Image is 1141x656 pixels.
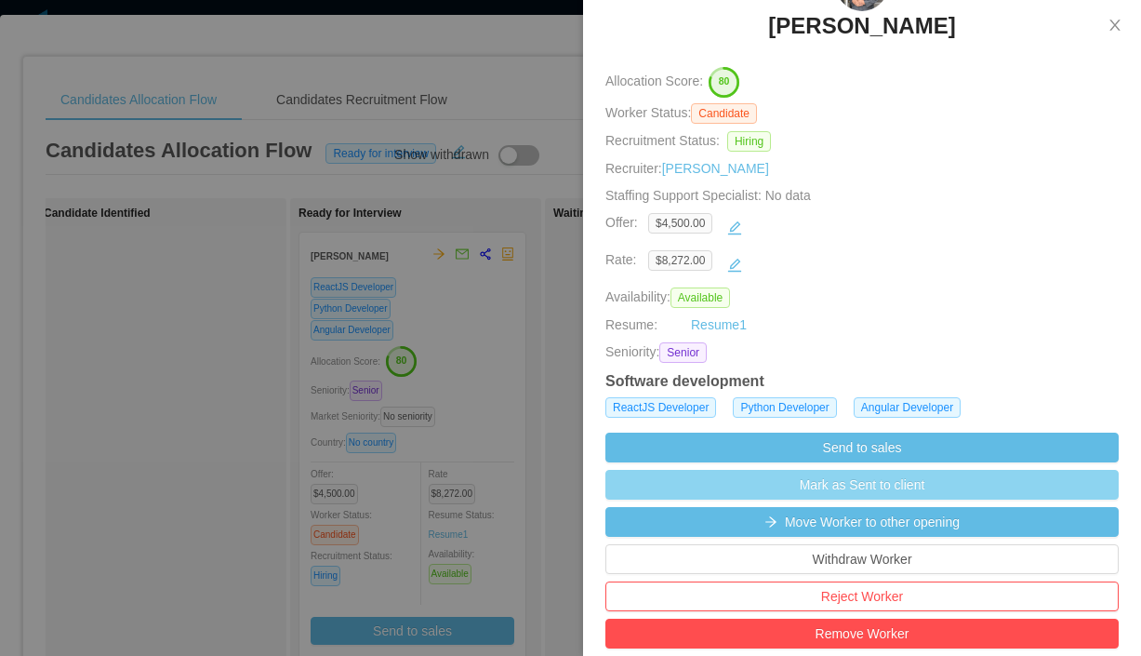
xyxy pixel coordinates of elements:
span: ReactJS Developer [605,397,716,418]
span: Available [670,288,730,308]
span: Allocation Score: [605,74,703,89]
span: No data [762,188,811,203]
span: Resume: [605,317,657,332]
text: 80 [719,76,730,87]
span: Python Developer [733,397,836,418]
button: Mark as Sent to client [605,470,1119,500]
span: $8,272.00 [648,250,712,271]
button: Reject Worker [605,582,1119,611]
button: 80 [703,66,740,96]
span: Availability: [605,289,737,304]
span: Angular Developer [854,397,961,418]
button: icon: edit [720,250,750,280]
span: $4,500.00 [648,213,712,234]
span: Senior [659,342,707,363]
a: Resume1 [691,315,747,335]
a: [PERSON_NAME] [662,161,769,176]
span: Seniority: [605,342,659,363]
button: icon: edit [720,213,750,243]
button: Remove Worker [605,619,1119,649]
h3: [PERSON_NAME] [768,11,955,41]
span: Candidate [691,103,757,124]
button: icon: arrow-rightMove Worker to other opening [605,507,1119,537]
button: Withdraw Worker [605,544,1119,574]
span: Hiring [727,131,771,152]
span: Worker Status: [605,105,691,120]
span: Recruitment Status: [605,133,720,148]
span: Recruiter: [605,161,769,176]
button: Send to sales [605,433,1119,462]
strong: Software development [605,373,764,389]
i: icon: close [1108,18,1122,33]
span: Staffing Support Specialist: [605,188,811,203]
a: [PERSON_NAME] [768,11,955,52]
